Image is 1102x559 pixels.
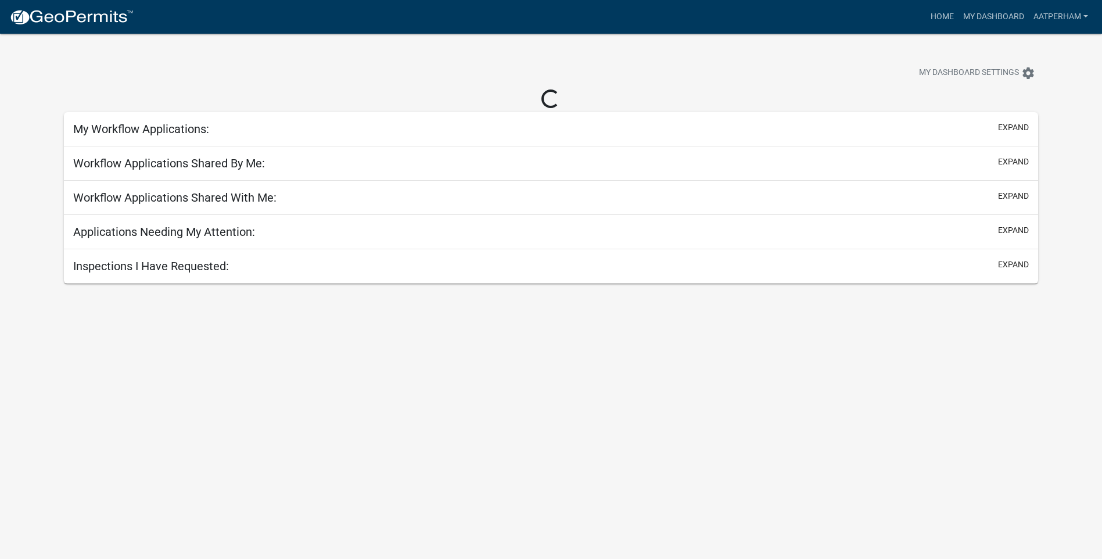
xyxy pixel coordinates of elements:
button: expand [998,156,1029,168]
h5: Inspections I Have Requested: [73,259,229,273]
button: expand [998,259,1029,271]
i: settings [1021,66,1035,80]
h5: Workflow Applications Shared By Me: [73,156,265,170]
h5: Workflow Applications Shared With Me: [73,191,277,205]
a: My Dashboard [959,6,1029,28]
button: expand [998,121,1029,134]
a: Home [926,6,959,28]
a: AATPerham [1029,6,1093,28]
h5: My Workflow Applications: [73,122,209,136]
h5: Applications Needing My Attention: [73,225,255,239]
button: expand [998,190,1029,202]
button: My Dashboard Settingssettings [910,62,1044,84]
span: My Dashboard Settings [919,66,1019,80]
button: expand [998,224,1029,236]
